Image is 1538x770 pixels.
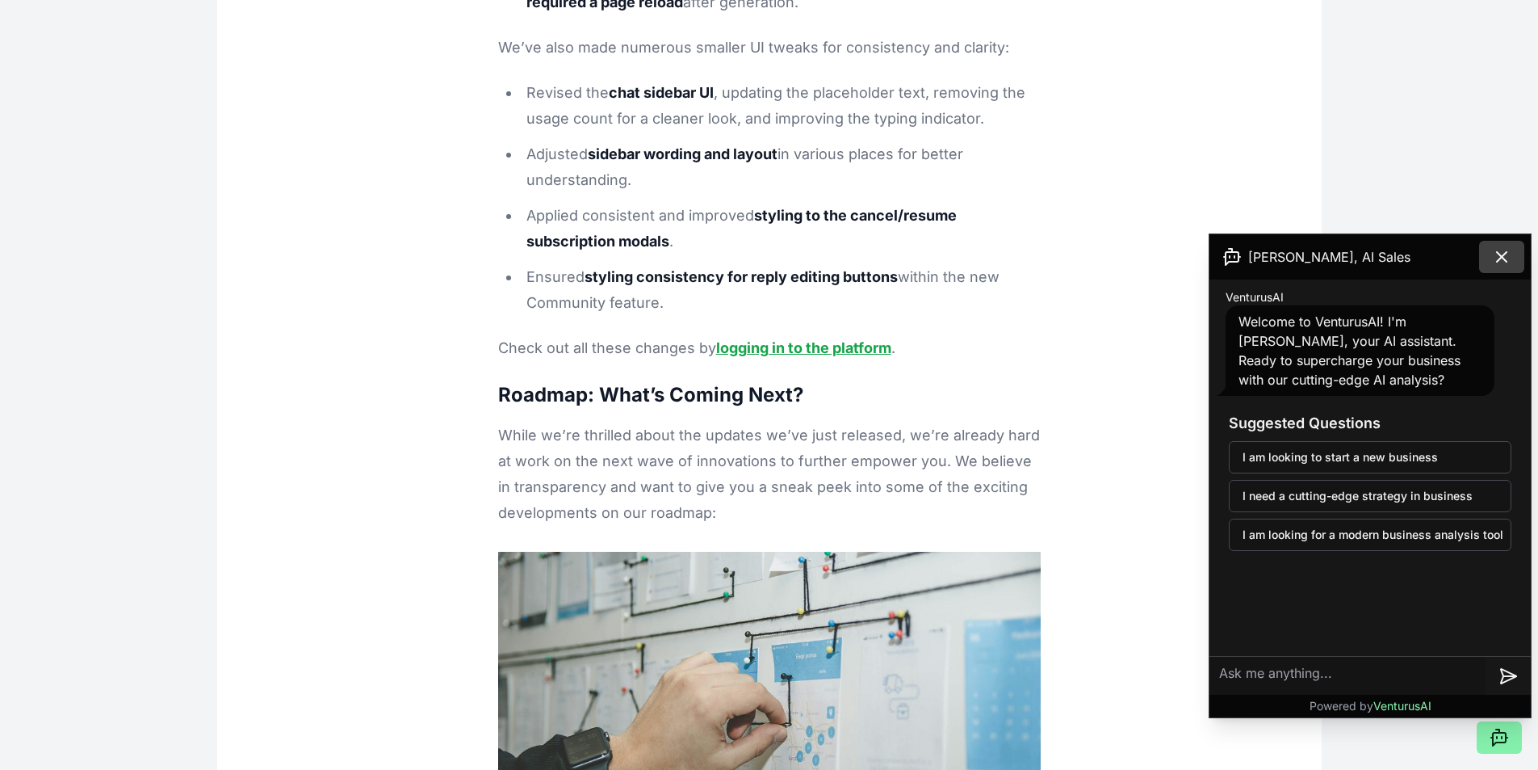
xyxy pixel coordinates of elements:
[1226,289,1284,305] span: VenturusAI
[521,203,1041,255] li: Applied consistent and improved .
[1248,247,1410,267] span: [PERSON_NAME], AI Sales
[498,381,1041,410] h3: Roadmap: What’s Coming Next?
[1229,480,1511,512] button: I need a cutting-edge strategy in business
[588,145,777,162] strong: sidebar wording and layout
[526,207,957,250] strong: styling to the cancel/resume subscription modals
[1310,698,1431,714] p: Powered by
[1229,519,1511,551] button: I am looking for a modern business analysis tool
[498,423,1041,526] p: While we’re thrilled about the updates we’ve just released, we’re already hard at work on the nex...
[521,141,1041,193] li: Adjusted in various places for better understanding.
[716,339,891,356] a: logging in to the platform
[498,35,1041,61] p: We’ve also made numerous smaller UI tweaks for consistency and clarity:
[1229,412,1511,435] h3: Suggested Questions
[1238,313,1460,388] span: Welcome to VenturusAI! I'm [PERSON_NAME], your AI assistant. Ready to supercharge your business w...
[498,335,1041,361] p: Check out all these changes by .
[521,80,1041,132] li: Revised the , updating the placeholder text, removing the usage count for a cleaner look, and imp...
[609,84,714,101] strong: chat sidebar UI
[1229,441,1511,473] button: I am looking to start a new business
[585,268,898,285] strong: styling consistency for reply editing buttons
[1373,699,1431,713] span: VenturusAI
[521,264,1041,316] li: Ensured within the new Community feature.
